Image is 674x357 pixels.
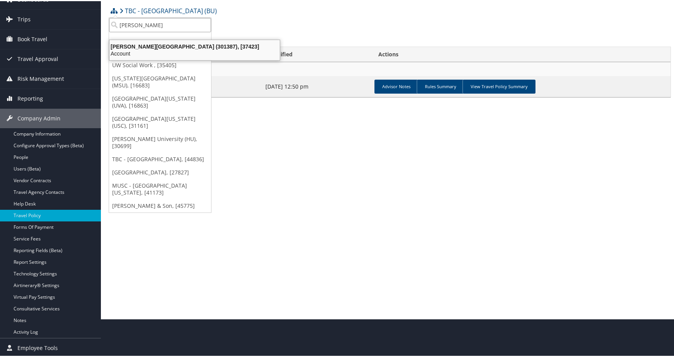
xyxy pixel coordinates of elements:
[109,178,211,198] a: MUSC - [GEOGRAPHIC_DATA][US_STATE], [41173]
[109,17,211,31] input: Search Accounts
[17,337,58,357] span: Employee Tools
[17,108,61,127] span: Company Admin
[262,46,371,61] th: Modified: activate to sort column ascending
[17,28,47,48] span: Book Travel
[109,165,211,178] a: [GEOGRAPHIC_DATA], [27827]
[105,42,284,49] div: [PERSON_NAME][GEOGRAPHIC_DATA] (301387), [37423]
[109,131,211,152] a: [PERSON_NAME] University (HU), [30699]
[463,78,535,92] a: View Travel Policy Summary
[120,2,217,17] a: TBC - [GEOGRAPHIC_DATA] (BU)
[109,91,211,111] a: [GEOGRAPHIC_DATA][US_STATE] (UVA), [16863]
[17,48,58,68] span: Travel Approval
[109,37,211,57] a: TBC - [GEOGRAPHIC_DATA] (BU), [26759]
[417,78,464,92] a: Rules Summary
[105,49,284,56] div: Account
[109,71,211,91] a: [US_STATE][GEOGRAPHIC_DATA] (MSU), [16683]
[109,152,211,165] a: TBC - [GEOGRAPHIC_DATA], [44836]
[17,9,31,28] span: Trips
[17,68,64,87] span: Risk Management
[371,46,671,61] th: Actions
[109,61,671,75] td: TBC - [GEOGRAPHIC_DATA] (BU)
[374,78,418,92] a: Advisor Notes
[109,111,211,131] a: [GEOGRAPHIC_DATA][US_STATE] (USC), [31161]
[17,88,43,107] span: Reporting
[262,75,371,96] td: [DATE] 12:50 pm
[109,57,211,71] a: UW Social Work , [35405]
[109,198,211,211] a: [PERSON_NAME] & Son, [45775]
